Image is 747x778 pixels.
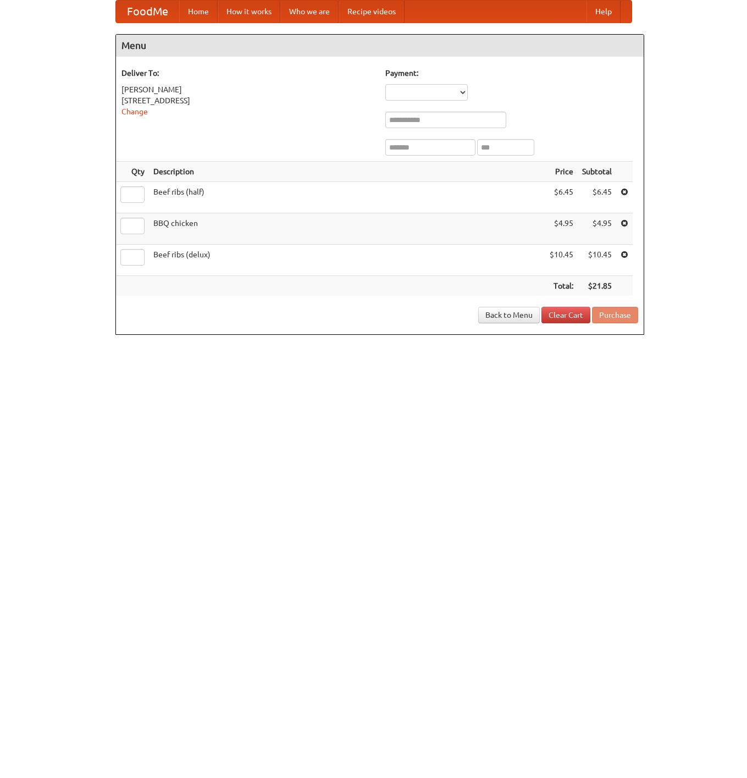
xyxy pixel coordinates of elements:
[121,95,374,106] div: [STREET_ADDRESS]
[545,162,578,182] th: Price
[385,68,638,79] h5: Payment:
[545,276,578,296] th: Total:
[116,1,179,23] a: FoodMe
[179,1,218,23] a: Home
[592,307,638,323] button: Purchase
[149,245,545,276] td: Beef ribs (delux)
[578,276,616,296] th: $21.85
[149,213,545,245] td: BBQ chicken
[218,1,280,23] a: How it works
[116,162,149,182] th: Qty
[578,182,616,213] td: $6.45
[149,162,545,182] th: Description
[578,162,616,182] th: Subtotal
[121,107,148,116] a: Change
[280,1,339,23] a: Who we are
[578,213,616,245] td: $4.95
[545,245,578,276] td: $10.45
[545,213,578,245] td: $4.95
[578,245,616,276] td: $10.45
[121,84,374,95] div: [PERSON_NAME]
[545,182,578,213] td: $6.45
[541,307,590,323] a: Clear Cart
[116,35,644,57] h4: Menu
[478,307,540,323] a: Back to Menu
[339,1,405,23] a: Recipe videos
[121,68,374,79] h5: Deliver To:
[149,182,545,213] td: Beef ribs (half)
[586,1,621,23] a: Help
